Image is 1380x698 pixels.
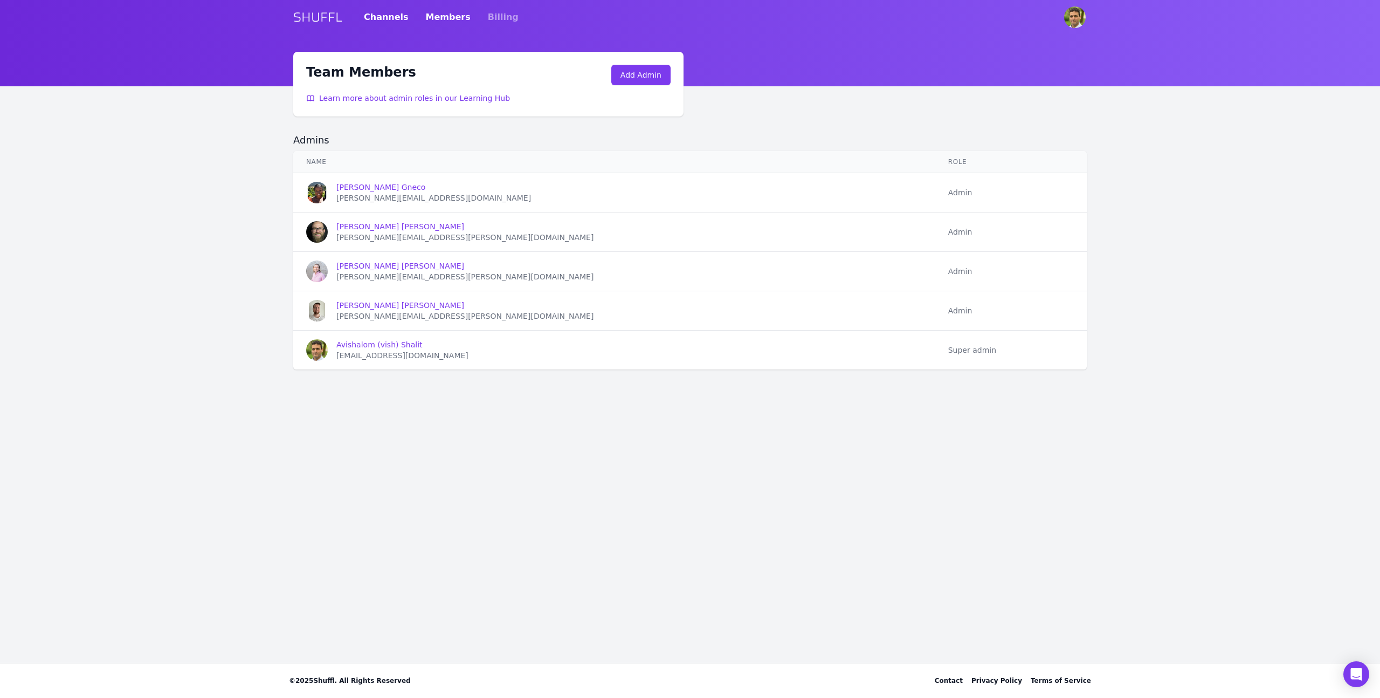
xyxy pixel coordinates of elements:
img: Bob Patterson [306,300,328,321]
span: © 2025 Shuffl. All Rights Reserved [289,676,411,685]
span: Admin [948,188,972,197]
a: Channels [364,2,409,32]
span: Admin [948,228,972,236]
th: Role [935,151,1087,173]
a: [PERSON_NAME] [PERSON_NAME] [336,222,464,231]
div: [PERSON_NAME][EMAIL_ADDRESS][PERSON_NAME][DOMAIN_NAME] [336,271,594,282]
span: Admin [948,267,972,276]
img: Naomi Gneco [306,182,328,203]
a: Learn more about admin roles in our Learning Hub [306,93,510,104]
a: [PERSON_NAME] Gneco [336,183,425,191]
div: Contact [935,676,963,685]
div: [PERSON_NAME][EMAIL_ADDRESS][PERSON_NAME][DOMAIN_NAME] [336,311,594,321]
div: [PERSON_NAME][EMAIL_ADDRESS][PERSON_NAME][DOMAIN_NAME] [336,232,594,243]
img: Avishalom (vish) Shalit [306,339,328,361]
button: User menu [1063,5,1087,29]
a: Avishalom (vish) Shalit [336,340,423,349]
span: Learn more about admin roles in our Learning Hub [319,93,510,104]
div: Add Admin [620,70,661,80]
div: [PERSON_NAME][EMAIL_ADDRESS][DOMAIN_NAME] [336,193,531,203]
h2: Admins [293,134,1087,147]
a: Billing [488,2,519,32]
a: Add Admin [611,65,671,85]
span: Admin [948,306,972,315]
h1: Team Members [306,65,510,80]
a: Terms of Service [1031,676,1091,685]
div: [EMAIL_ADDRESS][DOMAIN_NAME] [336,350,468,361]
img: Craig Cronin [306,221,328,243]
div: Open Intercom Messenger [1343,661,1369,687]
img: Avishalom (vish) Shalit [1064,6,1086,28]
th: Name [293,151,935,173]
a: SHUFFL [293,9,342,26]
a: Privacy Policy [971,676,1022,685]
a: [PERSON_NAME] [PERSON_NAME] [336,301,464,310]
img: Nick Chmura [306,261,328,282]
a: [PERSON_NAME] [PERSON_NAME] [336,262,464,270]
span: Super admin [948,346,996,354]
a: Members [426,2,471,32]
